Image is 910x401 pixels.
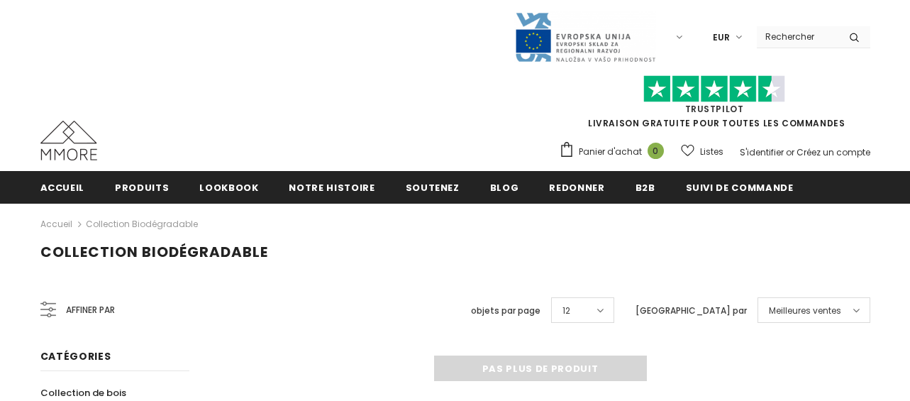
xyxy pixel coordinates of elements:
span: Collection biodégradable [40,242,268,262]
img: Javni Razpis [514,11,656,63]
a: Listes [681,139,723,164]
span: Suivi de commande [686,181,794,194]
span: Accueil [40,181,85,194]
a: Créez un compte [797,146,870,158]
span: Lookbook [199,181,258,194]
span: B2B [636,181,655,194]
span: Blog [490,181,519,194]
span: Catégories [40,349,111,363]
span: Listes [700,145,723,159]
input: Search Site [757,26,838,47]
a: B2B [636,171,655,203]
a: Accueil [40,216,72,233]
a: Suivi de commande [686,171,794,203]
a: Accueil [40,171,85,203]
span: soutenez [406,181,460,194]
span: 0 [648,143,664,159]
span: Notre histoire [289,181,374,194]
a: Lookbook [199,171,258,203]
span: Collection de bois [40,386,126,400]
span: LIVRAISON GRATUITE POUR TOUTES LES COMMANDES [559,82,870,129]
span: Affiner par [66,302,115,318]
a: Blog [490,171,519,203]
span: 12 [562,304,570,318]
a: Panier d'achat 0 [559,141,671,163]
a: Notre histoire [289,171,374,203]
span: Produits [115,181,169,194]
label: [GEOGRAPHIC_DATA] par [636,304,747,318]
a: Javni Razpis [514,31,656,43]
a: Collection biodégradable [86,218,198,230]
span: Meilleures ventes [769,304,841,318]
a: S'identifier [740,146,784,158]
label: objets par page [471,304,540,318]
a: TrustPilot [685,103,744,115]
span: EUR [713,31,730,45]
img: Cas MMORE [40,121,97,160]
a: soutenez [406,171,460,203]
a: Redonner [549,171,604,203]
a: Produits [115,171,169,203]
span: Redonner [549,181,604,194]
span: Panier d'achat [579,145,642,159]
span: or [786,146,794,158]
img: Faites confiance aux étoiles pilotes [643,75,785,103]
